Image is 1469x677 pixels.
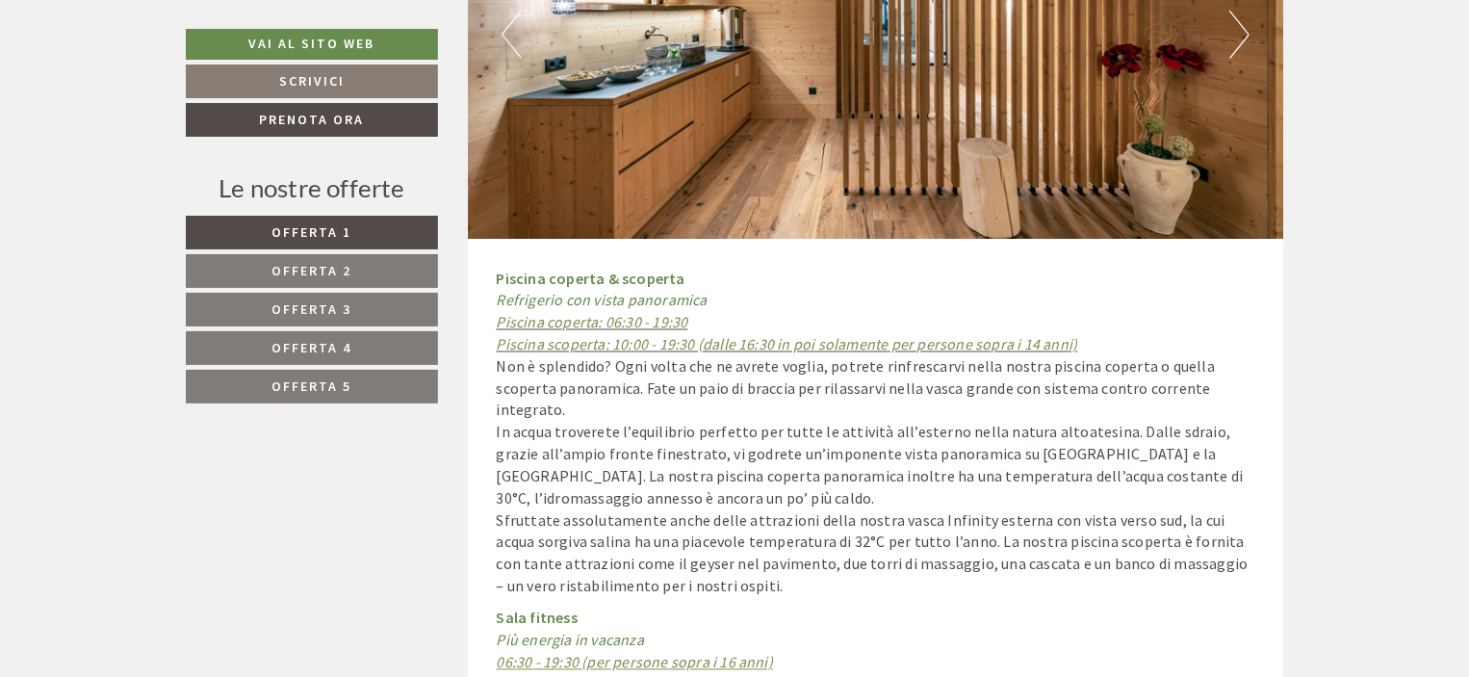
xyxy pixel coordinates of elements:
[30,57,291,72] div: [GEOGRAPHIC_DATA]
[272,378,352,395] span: Offerta 5
[186,29,438,60] a: Vai al sito web
[497,268,1255,598] p: Non è splendido? Ogni volta che ne avrete voglia, potrete rinfrescarvi nella nostra piscina coper...
[339,15,419,48] div: giovedì
[497,631,644,650] em: Più energia in vacanza
[272,300,352,318] span: Offerta 3
[661,508,759,541] button: Invia
[502,11,522,59] button: Previous
[497,269,685,288] strong: Piscina coperta & scoperta
[497,653,774,672] u: 06:30 - 19:30 (per persone sopra i 16 anni)
[497,291,708,310] em: Refrigerio con vista panoramica
[186,65,438,98] a: Scrivici
[497,609,578,628] strong: Sala fitness
[272,262,352,279] span: Offerta 2
[272,223,352,241] span: Offerta 1
[1229,11,1250,59] button: Next
[186,103,438,137] a: Prenota ora
[30,94,291,108] small: 13:59
[15,53,300,112] div: Buon giorno, come possiamo aiutarla?
[497,313,1078,354] em: Piscina coperta: 06:30 - 19:30 Piscina scoperta: 10:00 - 19:30 (dalle 16:30 in poi solamente per ...
[186,170,438,206] div: Le nostre offerte
[272,339,352,356] span: Offerta 4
